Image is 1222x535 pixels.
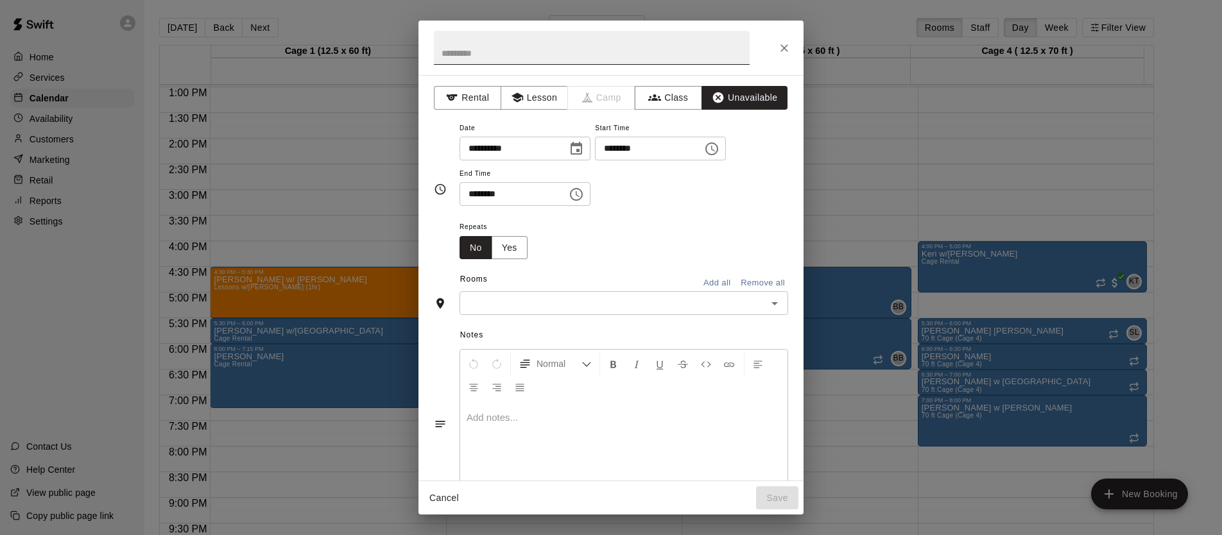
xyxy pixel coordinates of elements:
[635,86,702,110] button: Class
[747,352,769,375] button: Left Align
[492,236,528,260] button: Yes
[460,236,528,260] div: outlined button group
[509,375,531,398] button: Justify Align
[564,182,589,207] button: Choose time, selected time is 6:30 PM
[434,86,501,110] button: Rental
[513,352,597,375] button: Formatting Options
[460,236,492,260] button: No
[501,86,568,110] button: Lesson
[434,418,447,430] svg: Notes
[699,136,725,162] button: Choose time, selected time is 6:00 PM
[564,136,589,162] button: Choose date, selected date is Sep 10, 2025
[696,273,737,293] button: Add all
[701,86,787,110] button: Unavailable
[595,120,726,137] span: Start Time
[672,352,694,375] button: Format Strikethrough
[460,166,590,183] span: End Time
[773,37,796,60] button: Close
[718,352,740,375] button: Insert Link
[649,352,671,375] button: Format Underline
[626,352,648,375] button: Format Italics
[434,183,447,196] svg: Timing
[537,357,581,370] span: Normal
[737,273,788,293] button: Remove all
[766,294,784,312] button: Open
[603,352,624,375] button: Format Bold
[486,352,508,375] button: Redo
[460,325,788,346] span: Notes
[434,297,447,310] svg: Rooms
[463,352,485,375] button: Undo
[486,375,508,398] button: Right Align
[695,352,717,375] button: Insert Code
[460,120,590,137] span: Date
[568,86,635,110] span: Camps can only be created in the Services page
[460,275,488,284] span: Rooms
[460,219,538,236] span: Repeats
[463,375,485,398] button: Center Align
[424,486,465,510] button: Cancel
